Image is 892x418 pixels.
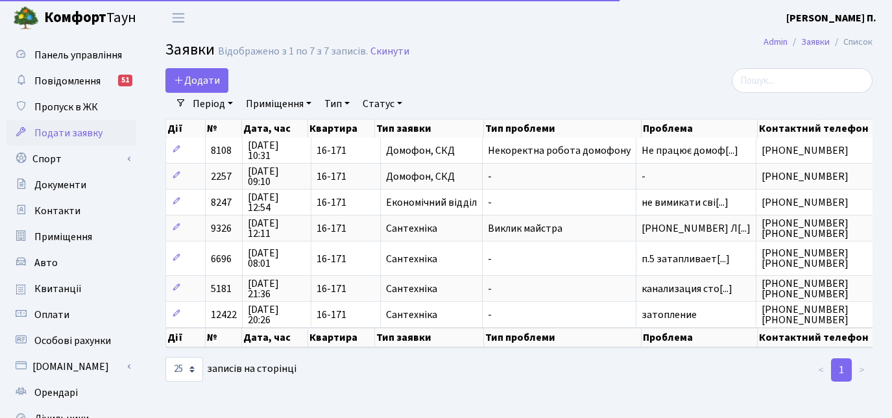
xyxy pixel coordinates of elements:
[484,119,642,138] th: Тип проблеми
[317,310,375,320] span: 16-171
[211,195,232,210] span: 8247
[248,304,306,325] span: [DATE] 20:26
[762,171,882,182] span: [PHONE_NUMBER]
[166,119,206,138] th: Дії
[762,278,882,299] span: [PHONE_NUMBER] [PHONE_NUMBER]
[6,146,136,172] a: Спорт
[248,248,306,269] span: [DATE] 08:01
[6,380,136,406] a: Орендарі
[642,328,757,347] th: Проблема
[34,74,101,88] span: Повідомлення
[34,308,69,322] span: Оплати
[801,35,830,49] a: Заявки
[386,310,477,320] span: Сантехніка
[786,11,876,25] b: [PERSON_NAME] П.
[6,68,136,94] a: Повідомлення51
[317,171,375,182] span: 16-171
[762,218,882,239] span: [PHONE_NUMBER] [PHONE_NUMBER]
[211,221,232,236] span: 9326
[386,284,477,294] span: Сантехніка
[308,119,375,138] th: Квартира
[317,223,375,234] span: 16-171
[6,224,136,250] a: Приміщення
[758,119,880,138] th: Контактний телефон
[248,278,306,299] span: [DATE] 21:36
[34,126,102,140] span: Подати заявку
[13,5,39,31] img: logo.png
[762,145,882,156] span: [PHONE_NUMBER]
[34,386,78,400] span: Орендарі
[34,100,98,114] span: Пропуск в ЖК
[218,45,368,58] div: Відображено з 1 по 7 з 7 записів.
[34,178,86,192] span: Документи
[34,230,92,244] span: Приміщення
[6,120,136,146] a: Подати заявку
[165,68,228,93] a: Додати
[357,93,407,115] a: Статус
[248,140,306,161] span: [DATE] 10:31
[732,68,873,93] input: Пошук...
[370,45,409,58] a: Скинути
[248,218,306,239] span: [DATE] 12:11
[206,328,242,347] th: №
[6,94,136,120] a: Пропуск в ЖК
[6,42,136,68] a: Панель управління
[241,93,317,115] a: Приміщення
[386,145,477,156] span: Домофон, СКД
[830,35,873,49] li: Список
[248,166,306,187] span: [DATE] 09:10
[744,29,892,56] nav: breadcrumb
[764,35,788,49] a: Admin
[165,357,203,382] select: записів на сторінці
[831,358,852,382] a: 1
[6,172,136,198] a: Документи
[642,282,732,296] span: канализация сто[...]
[386,197,477,208] span: Економічний відділ
[488,284,631,294] span: -
[642,221,751,236] span: [PHONE_NUMBER] Л[...]
[44,7,106,28] b: Комфорт
[319,93,355,115] a: Тип
[34,256,58,270] span: Авто
[488,310,631,320] span: -
[6,354,136,380] a: [DOMAIN_NAME]
[211,143,232,158] span: 8108
[762,197,882,208] span: [PHONE_NUMBER]
[6,276,136,302] a: Квитанції
[642,252,730,266] span: п.5 затапливает[...]
[174,73,220,88] span: Додати
[317,145,375,156] span: 16-171
[484,328,642,347] th: Тип проблеми
[317,197,375,208] span: 16-171
[242,328,308,347] th: Дата, час
[642,195,729,210] span: не вимикати сві[...]
[44,7,136,29] span: Таун
[211,282,232,296] span: 5181
[211,169,232,184] span: 2257
[758,328,880,347] th: Контактний телефон
[166,328,206,347] th: Дії
[786,10,876,26] a: [PERSON_NAME] П.
[34,282,82,296] span: Квитанції
[34,204,80,218] span: Контакти
[762,304,882,325] span: [PHONE_NUMBER] [PHONE_NUMBER]
[386,254,477,264] span: Сантехніка
[248,192,306,213] span: [DATE] 12:54
[488,197,631,208] span: -
[242,119,308,138] th: Дата, час
[386,223,477,234] span: Сантехніка
[488,223,631,234] span: Виклик майстра
[762,248,882,269] span: [PHONE_NUMBER] [PHONE_NUMBER]
[375,119,484,138] th: Тип заявки
[488,145,631,156] span: Некоректна робота домофону
[375,328,484,347] th: Тип заявки
[488,254,631,264] span: -
[34,334,111,348] span: Особові рахунки
[6,198,136,224] a: Контакти
[162,7,195,29] button: Переключити навігацію
[6,328,136,354] a: Особові рахунки
[317,254,375,264] span: 16-171
[118,75,132,86] div: 51
[642,310,751,320] span: затопление
[308,328,375,347] th: Квартира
